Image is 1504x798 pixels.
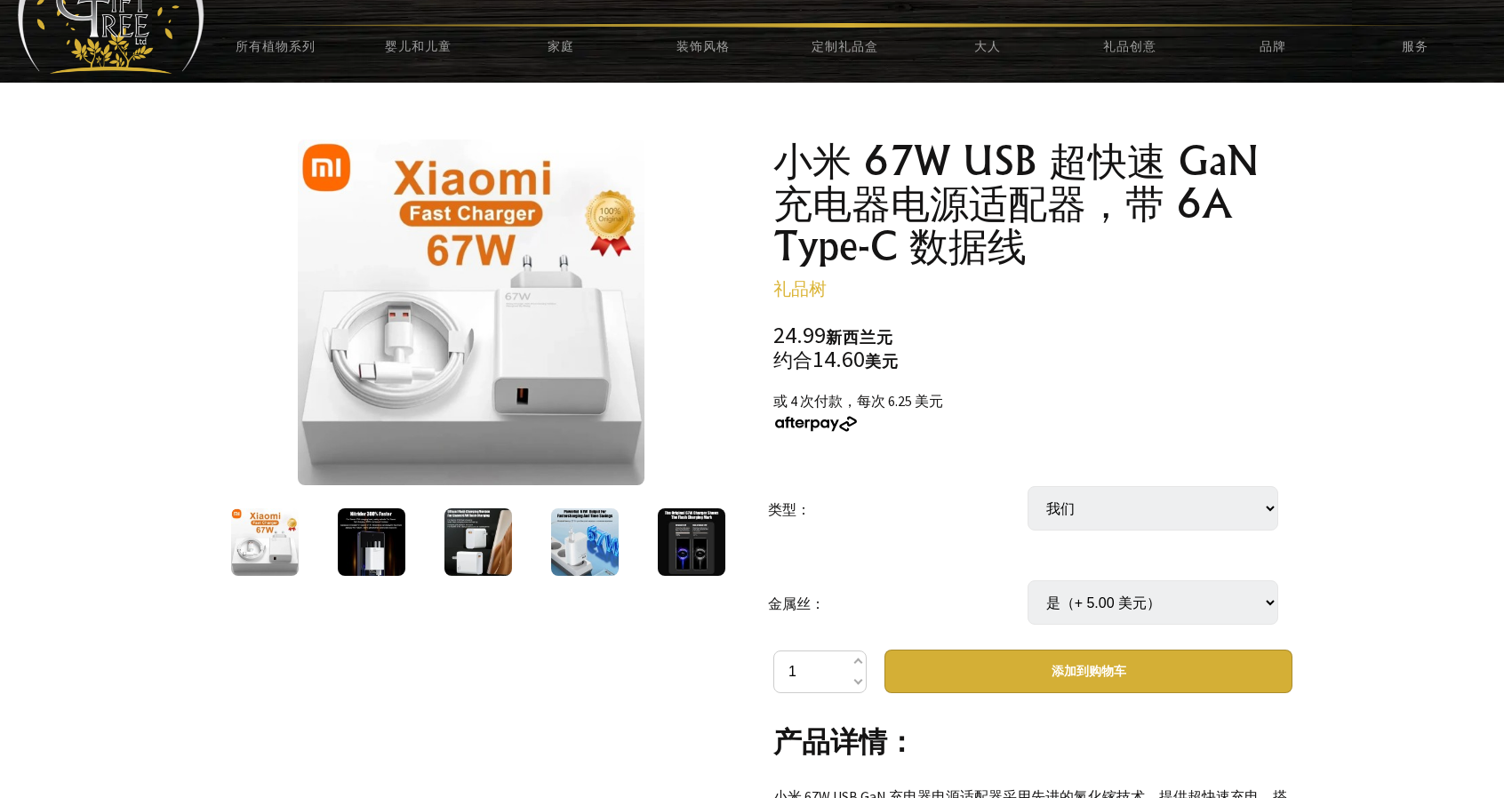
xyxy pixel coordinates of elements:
[489,28,631,65] a: 家庭
[385,38,452,54] font: 婴儿和儿童
[812,344,865,373] font: 14.60
[773,320,826,349] font: 24.99
[773,416,859,432] img: 后付款
[1059,28,1201,65] a: 礼品创意
[812,38,878,54] font: 定制礼品盒
[884,650,1292,693] button: 添加到购物车
[676,38,730,54] font: 装饰风格
[551,508,619,576] img: 小米 67W USB 超快速 GaN 充电器电源适配器，带 6A Type-C 数据线
[548,38,574,54] font: 家庭
[773,277,827,299] a: 礼品树
[773,136,1259,270] font: 小米 67W USB 超快速 GaN 充电器电源适配器，带 6A Type-C 数据线
[826,327,893,347] font: 新西兰元
[632,28,774,65] a: 装饰风格
[916,28,1059,65] a: 大人
[1344,28,1486,65] a: 服务
[1260,38,1286,54] font: 品牌
[236,38,316,54] font: 所有植物系列
[204,28,347,65] a: 所有植物系列
[768,501,811,519] font: 类型：
[231,508,299,576] img: 小米 67W USB 超快速 GaN 充电器电源适配器，带 6A Type-C 数据线
[1402,38,1428,54] font: 服务
[347,28,489,65] a: 婴儿和儿童
[1103,38,1156,54] font: 礼品创意
[774,28,916,65] a: 定制礼品盒
[865,351,899,371] font: 美元
[773,392,943,410] font: 或 4 次付款，每次 6.25 美元
[444,508,512,576] img: 小米 67W USB 超快速 GaN 充电器电源适配器，带 6A Type-C 数据线
[658,508,725,576] img: 小米 67W USB 超快速 GaN 充电器电源适配器，带 6A Type-C 数据线
[1052,663,1126,679] font: 添加到购物车
[773,723,916,759] font: 产品详情：
[338,508,405,576] img: 小米 67W USB 超快速 GaN 充电器电源适配器，带 6A Type-C 数据线
[773,348,812,372] font: 约合
[298,140,644,485] img: 小米 67W USB 超快速 GaN 充电器电源适配器，带 6A Type-C 数据线
[768,595,825,613] font: 金属丝：
[1202,28,1344,65] a: 品牌
[974,38,1001,54] font: 大人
